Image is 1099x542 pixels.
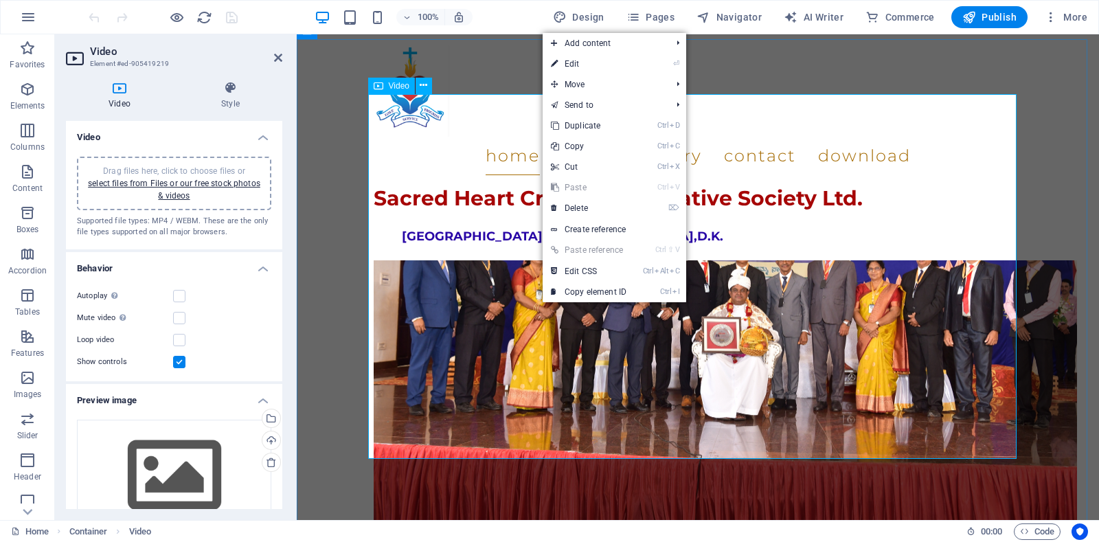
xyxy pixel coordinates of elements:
[90,58,255,70] h3: Element #ed-905419219
[179,81,282,110] h4: Style
[16,224,39,235] p: Boxes
[670,142,679,150] i: C
[1039,6,1093,28] button: More
[543,261,635,282] a: CtrlAltCEdit CSS
[670,267,679,275] i: C
[88,166,260,201] span: Drag files here, click to choose files or
[543,282,635,302] a: CtrlICopy element ID
[1014,523,1061,540] button: Code
[11,348,44,359] p: Features
[672,287,679,296] i: I
[778,6,849,28] button: AI Writer
[77,354,173,370] label: Show controls
[14,471,41,482] p: Header
[543,198,635,218] a: ⌦Delete
[962,10,1017,24] span: Publish
[15,306,40,317] p: Tables
[621,6,680,28] button: Pages
[547,6,610,28] button: Design
[396,9,445,25] button: 100%
[11,523,49,540] a: Click to cancel selection. Double-click to open Pages
[865,10,935,24] span: Commerce
[657,162,668,171] i: Ctrl
[543,54,635,74] a: ⏎Edit
[77,420,271,532] div: Select files from the file manager, stock photos, or upload file(s)
[655,245,666,254] i: Ctrl
[17,430,38,441] p: Slider
[660,287,671,296] i: Ctrl
[543,177,635,198] a: CtrlVPaste
[77,216,271,238] div: Supported file types: MP4 / WEBM. These are the only file types supported on all major browsers.
[543,33,666,54] span: Add content
[66,81,179,110] h4: Video
[696,10,762,24] span: Navigator
[12,183,43,194] p: Content
[784,10,843,24] span: AI Writer
[657,142,668,150] i: Ctrl
[547,6,610,28] div: Design (Ctrl+Alt+Y)
[670,121,679,130] i: D
[543,95,666,115] a: Send to
[657,183,668,192] i: Ctrl
[951,6,1028,28] button: Publish
[966,523,1003,540] h6: Session time
[14,389,42,400] p: Images
[981,523,1002,540] span: 00 00
[1072,523,1088,540] button: Usercentrics
[196,10,212,25] i: Reload page
[168,9,185,25] button: Click here to leave preview mode and continue editing
[196,9,212,25] button: reload
[129,523,151,540] span: Click to select. Double-click to edit
[69,523,151,540] nav: breadcrumb
[1020,523,1054,540] span: Code
[675,245,679,254] i: V
[626,10,675,24] span: Pages
[90,45,282,58] h2: Video
[657,121,668,130] i: Ctrl
[668,245,674,254] i: ⇧
[10,100,45,111] p: Elements
[670,162,679,171] i: X
[1044,10,1087,24] span: More
[10,142,45,153] p: Columns
[643,267,654,275] i: Ctrl
[670,183,679,192] i: V
[655,267,668,275] i: Alt
[417,9,439,25] h6: 100%
[389,82,409,90] span: Video
[77,332,173,348] label: Loop video
[69,523,108,540] span: Click to select. Double-click to edit
[453,11,465,23] i: On resize automatically adjust zoom level to fit chosen device.
[8,265,47,276] p: Accordion
[77,288,173,304] label: Autoplay
[543,115,635,136] a: CtrlDDuplicate
[88,179,260,201] a: select files from Files or our free stock photos & videos
[77,310,173,326] label: Mute video
[543,240,635,260] a: Ctrl⇧VPaste reference
[543,157,635,177] a: CtrlXCut
[543,136,635,157] a: CtrlCCopy
[66,121,282,146] h4: Video
[543,74,666,95] span: Move
[66,384,282,409] h4: Preview image
[990,526,993,537] span: :
[860,6,940,28] button: Commerce
[66,252,282,277] h4: Behavior
[10,59,45,70] p: Favorites
[691,6,767,28] button: Navigator
[673,59,679,68] i: ⏎
[553,10,604,24] span: Design
[668,203,679,212] i: ⌦
[543,219,686,240] a: Create reference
